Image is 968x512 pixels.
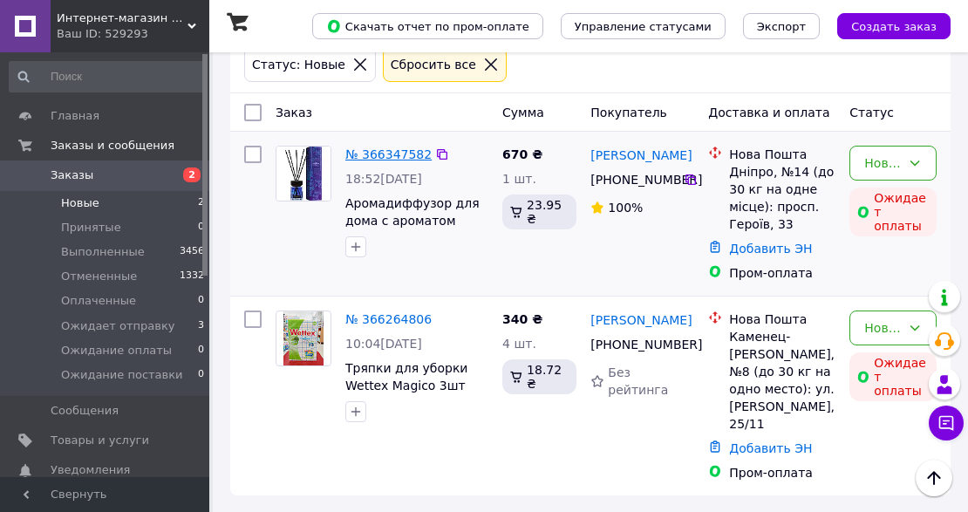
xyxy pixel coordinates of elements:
[590,106,667,119] span: Покупатель
[61,195,99,211] span: Новые
[198,318,204,334] span: 3
[51,167,93,183] span: Заказы
[61,293,136,309] span: Оплаченные
[502,147,542,161] span: 670 ₴
[849,106,894,119] span: Статус
[283,311,324,365] img: Фото товару
[345,361,467,393] a: Тряпки для уборки Wettex Magico 3шт
[276,147,331,201] img: Фото товару
[587,167,683,192] div: [PHONE_NUMBER]
[729,311,835,328] div: Нова Пошта
[312,13,543,39] button: Скачать отчет по пром-оплате
[9,61,206,92] input: Поиск
[51,433,149,448] span: Товары и услуги
[587,332,683,357] div: [PHONE_NUMBER]
[249,55,349,74] div: Статус: Новые
[345,172,422,186] span: 18:52[DATE]
[57,26,209,42] div: Ваш ID: 529293
[276,146,331,201] a: Фото товару
[729,464,835,481] div: Пром-оплата
[502,359,576,394] div: 18.72 ₴
[502,172,536,186] span: 1 шт.
[837,13,951,39] button: Создать заказ
[851,20,937,33] span: Создать заказ
[61,318,175,334] span: Ожидает отправку
[387,55,480,74] div: Сбросить все
[183,167,201,182] span: 2
[820,18,951,32] a: Создать заказ
[198,195,204,211] span: 2
[61,269,137,284] span: Отмененные
[575,20,712,33] span: Управление статусами
[345,196,486,297] a: Аромадиффузор для дома с ароматом смородины и мускуса Esse Home Niche Черная смородина и Мускуса ...
[502,106,544,119] span: Сумма
[51,138,174,154] span: Заказы и сообщения
[61,220,121,236] span: Принятые
[198,367,204,383] span: 0
[51,403,119,419] span: Сообщения
[276,106,312,119] span: Заказ
[590,147,692,164] a: [PERSON_NAME]
[864,318,901,338] div: Новый
[502,312,542,326] span: 340 ₴
[180,244,204,260] span: 3456
[61,343,172,358] span: Ожидание оплаты
[198,343,204,358] span: 0
[502,195,576,229] div: 23.95 ₴
[198,293,204,309] span: 0
[502,337,536,351] span: 4 шт.
[849,352,937,401] div: Ожидает оплаты
[729,163,835,233] div: Дніпро, №14 (до 30 кг на одне місце): просп. Героїв, 33
[729,242,812,256] a: Добавить ЭН
[729,328,835,433] div: Каменец-[PERSON_NAME], №8 (до 30 кг на одно место): ул. [PERSON_NAME], 25/11
[345,337,422,351] span: 10:04[DATE]
[864,154,901,173] div: Новый
[708,106,829,119] span: Доставка и оплата
[929,406,964,440] button: Чат с покупателем
[61,367,183,383] span: Ожидание поставки
[57,10,187,26] span: Интернет-магазин "Мир Чистоты"
[729,441,812,455] a: Добавить ЭН
[326,18,529,34] span: Скачать отчет по пром-оплате
[561,13,726,39] button: Управление статусами
[590,311,692,329] a: [PERSON_NAME]
[198,220,204,236] span: 0
[743,13,820,39] button: Экспорт
[757,20,806,33] span: Экспорт
[276,311,331,366] a: Фото товару
[608,365,668,397] span: Без рейтинга
[849,188,937,236] div: Ожидает оплаты
[729,146,835,163] div: Нова Пошта
[51,108,99,124] span: Главная
[729,264,835,282] div: Пром-оплата
[51,462,130,478] span: Уведомления
[916,460,952,496] button: Наверх
[61,244,145,260] span: Выполненные
[345,312,432,326] a: № 366264806
[345,147,432,161] a: № 366347582
[608,201,643,215] span: 100%
[180,269,204,284] span: 1332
